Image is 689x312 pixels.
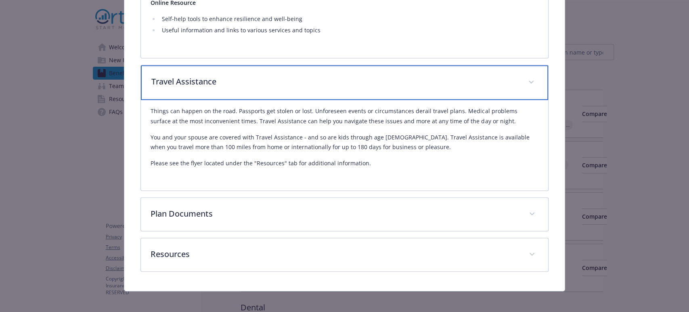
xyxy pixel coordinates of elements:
p: Please see the flyer located under the "Resources" tab for additional information. [151,158,538,168]
p: Resources [151,248,519,260]
p: Things can happen on the road. Passports get stolen or lost. Unforeseen events or circumstances d... [151,106,538,126]
div: Resources [141,238,548,271]
li: Self-help tools to enhance resilience and well-being [159,14,538,24]
p: You and your spouse are covered with Travel Assistance - and so are kids through age [DEMOGRAPHIC... [151,132,538,152]
div: Travel Assistance [141,65,548,100]
li: Useful information and links to various services and topics [159,25,538,35]
p: Travel Assistance [151,76,518,88]
p: Plan Documents [151,207,519,219]
div: Travel Assistance [141,100,548,190]
div: Plan Documents [141,198,548,231]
